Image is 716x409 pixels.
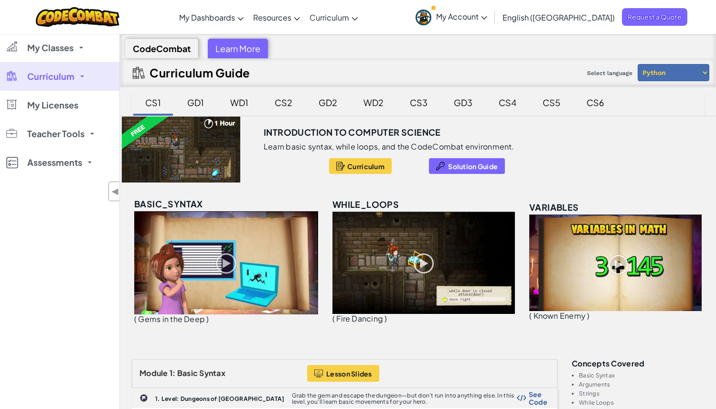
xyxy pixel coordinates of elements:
[332,212,515,314] img: while_loops_unlocked.png
[27,101,78,109] span: My Licenses
[178,91,214,114] div: GD1
[529,202,579,213] span: variables
[111,184,119,198] span: ◀
[416,10,431,25] img: avatar
[264,125,441,140] h3: Introduction to Computer Science
[529,311,532,321] span: (
[529,390,547,406] span: See Code
[248,4,305,30] a: Resources
[622,8,687,26] a: Request a Quote
[436,11,487,22] span: My Account
[385,313,387,323] span: )
[534,311,586,321] span: Known Enemy
[150,66,250,79] h2: Curriculum Guide
[170,368,176,378] span: 1:
[577,91,614,114] div: CS6
[264,142,514,151] p: Learn basic syntax, while loops, and the CodeCombat environment.
[579,381,704,387] li: Arguments
[354,91,393,114] div: WD2
[498,4,620,30] a: English ([GEOGRAPHIC_DATA])
[174,4,248,30] a: My Dashboards
[572,359,704,367] h3: Concepts covered
[444,91,482,114] div: GD3
[517,395,526,401] img: Show Code Logo
[309,91,347,114] div: GD2
[208,39,268,58] div: Learn More
[125,39,198,58] div: CodeCombat
[305,4,363,30] a: Curriculum
[155,395,285,402] b: 1. Level: Dungeons of [GEOGRAPHIC_DATA]
[336,313,383,323] span: Fire Dancing
[310,12,349,22] span: Curriculum
[400,91,437,114] div: CS3
[429,158,505,174] button: Solution Guide
[134,314,137,324] span: (
[139,394,148,402] img: IconChallengeLevel.svg
[587,311,589,321] span: )
[133,67,145,79] img: IconCurriculumGuide.svg
[448,162,498,170] span: Solution Guide
[136,91,171,114] div: CS1
[583,66,636,80] span: Select language
[579,372,704,378] li: Basic Syntax
[134,198,203,209] span: basic_syntax
[502,12,615,22] span: English ([GEOGRAPHIC_DATA])
[179,12,235,22] span: My Dashboards
[177,368,225,378] span: Basic Syntax
[292,392,517,405] p: Grab the gem and escape the dungeon—but don’t run into anything else. In this level, you’ll learn...
[132,388,557,408] a: 1. Level: Dungeons of [GEOGRAPHIC_DATA] Grab the gem and escape the dungeon—but don’t run into an...
[139,368,168,378] span: Module
[332,199,399,210] span: while_loops
[265,91,302,114] div: CS2
[347,162,385,170] span: Curriculum
[529,215,702,311] img: variables_unlocked.png
[533,91,570,114] div: CS5
[579,399,704,406] li: While Loops
[579,390,704,397] li: Strings
[27,43,74,52] span: My Classes
[27,72,75,81] span: Curriculum
[326,370,372,377] span: Lesson Slides
[411,2,492,32] a: My Account
[206,314,209,324] span: )
[134,211,318,314] img: basic_syntax_unlocked.png
[221,91,258,114] div: WD1
[27,129,85,138] span: Teacher Tools
[307,365,379,382] button: Lesson Slides
[27,158,82,167] span: Assessments
[253,12,291,22] span: Resources
[332,313,335,323] span: (
[489,91,526,114] div: CS4
[36,7,119,27] img: CodeCombat logo
[138,314,205,324] span: Gems in the Deep
[329,158,392,174] button: Curriculum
